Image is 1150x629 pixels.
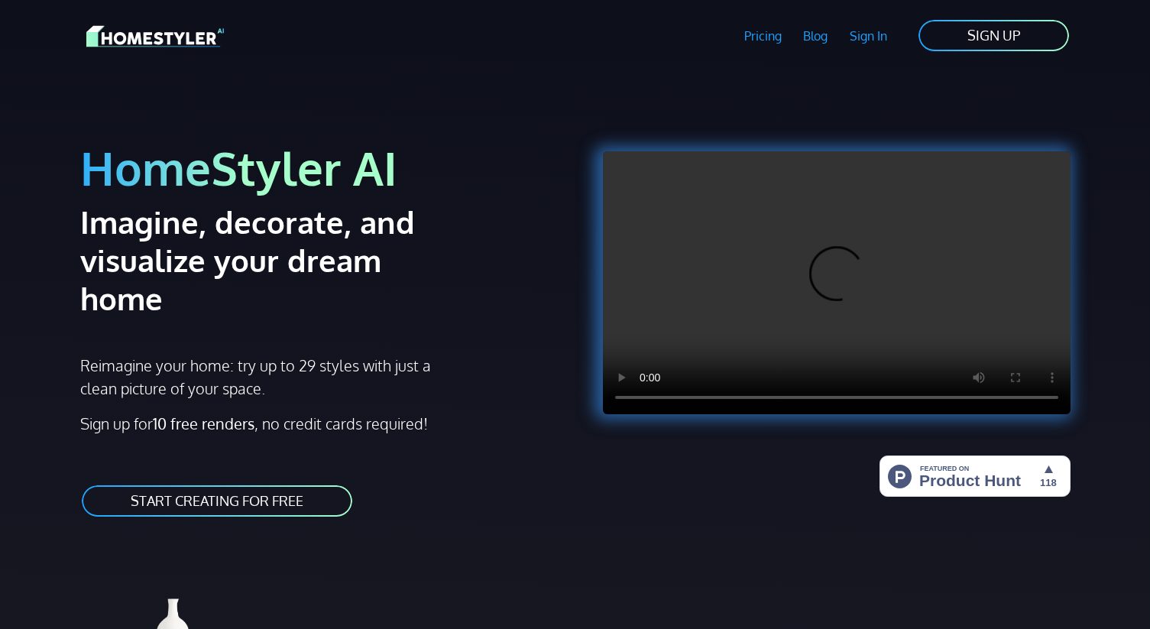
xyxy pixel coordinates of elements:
p: Reimagine your home: try up to 29 styles with just a clean picture of your space. [80,354,445,400]
h1: HomeStyler AI [80,139,566,196]
strong: 10 free renders [153,413,254,433]
a: Sign In [839,18,899,53]
a: START CREATING FOR FREE [80,484,354,518]
h2: Imagine, decorate, and visualize your dream home [80,203,469,317]
p: Sign up for , no credit cards required! [80,412,566,435]
a: SIGN UP [917,18,1071,53]
a: Blog [792,18,839,53]
img: HomeStyler AI logo [86,23,224,50]
a: Pricing [733,18,792,53]
img: HomeStyler AI - Interior Design Made Easy: One Click to Your Dream Home | Product Hunt [880,456,1071,497]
